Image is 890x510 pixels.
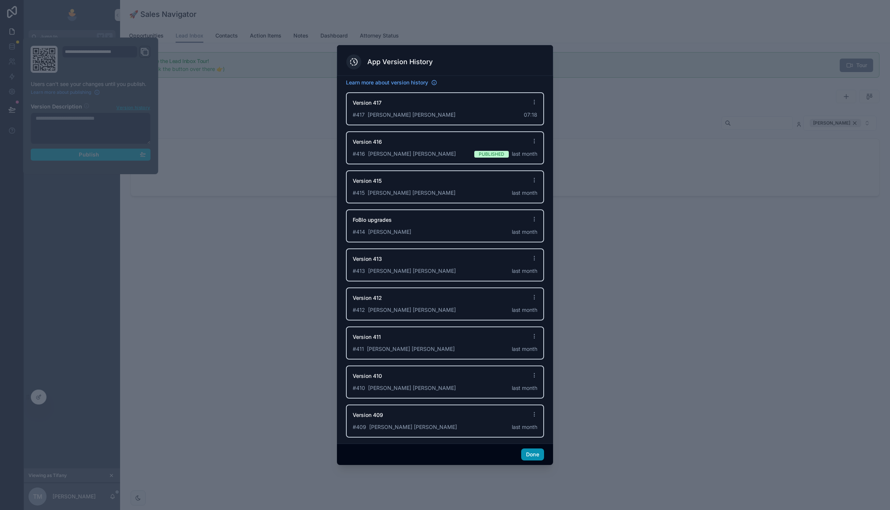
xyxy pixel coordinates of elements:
span: Version 409 [353,411,383,419]
span: Version 417 [353,99,382,107]
span: # 409 [353,423,457,431]
span: [PERSON_NAME] [368,229,411,235]
span: [PERSON_NAME] [PERSON_NAME] [367,346,455,352]
span: # 417 [353,111,456,119]
span: Version 411 [353,333,381,341]
span: last month [512,345,537,353]
span: [PERSON_NAME] [PERSON_NAME] [368,190,456,196]
span: [PERSON_NAME] [PERSON_NAME] [369,424,457,430]
span: [PERSON_NAME] [PERSON_NAME] [368,268,456,274]
span: Learn more about version history [346,79,428,86]
span: # 410 [353,384,456,392]
span: [PERSON_NAME] [PERSON_NAME] [368,111,456,118]
span: [PERSON_NAME] [PERSON_NAME] [368,385,456,391]
span: # 416 [353,150,456,158]
button: Done [521,448,544,460]
span: Version 412 [353,294,382,302]
span: # 415 [353,189,456,197]
span: last month [512,150,537,158]
span: Version 415 [353,177,382,185]
span: 07:18 [524,111,537,119]
span: # 411 [353,345,455,353]
span: last month [512,228,537,236]
span: last month [512,306,537,314]
span: last month [512,384,537,392]
span: # 412 [353,306,456,314]
span: last month [512,423,537,431]
span: last month [512,189,537,197]
a: Learn more about version history [346,79,437,86]
span: [PERSON_NAME] [PERSON_NAME] [368,150,456,157]
h3: App Version History [367,57,433,66]
span: last month [512,267,537,275]
span: Published [479,151,504,157]
span: # 413 [353,267,456,275]
span: Version 410 [353,372,382,380]
span: # 414 [353,228,411,236]
span: Version 416 [353,138,382,146]
span: [PERSON_NAME] [PERSON_NAME] [368,307,456,313]
span: FoBlo upgrades [353,216,392,224]
span: Version 413 [353,255,382,263]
